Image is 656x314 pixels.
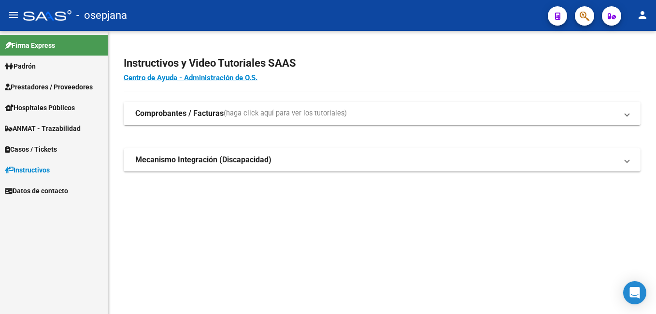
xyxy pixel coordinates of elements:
[637,9,648,21] mat-icon: person
[124,148,641,171] mat-expansion-panel-header: Mecanismo Integración (Discapacidad)
[5,40,55,51] span: Firma Express
[135,108,224,119] strong: Comprobantes / Facturas
[5,61,36,71] span: Padrón
[8,9,19,21] mat-icon: menu
[5,123,81,134] span: ANMAT - Trazabilidad
[135,155,271,165] strong: Mecanismo Integración (Discapacidad)
[124,54,641,72] h2: Instructivos y Video Tutoriales SAAS
[5,82,93,92] span: Prestadores / Proveedores
[5,165,50,175] span: Instructivos
[124,73,257,82] a: Centro de Ayuda - Administración de O.S.
[623,281,646,304] div: Open Intercom Messenger
[124,102,641,125] mat-expansion-panel-header: Comprobantes / Facturas(haga click aquí para ver los tutoriales)
[5,102,75,113] span: Hospitales Públicos
[76,5,127,26] span: - osepjana
[224,108,347,119] span: (haga click aquí para ver los tutoriales)
[5,186,68,196] span: Datos de contacto
[5,144,57,155] span: Casos / Tickets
